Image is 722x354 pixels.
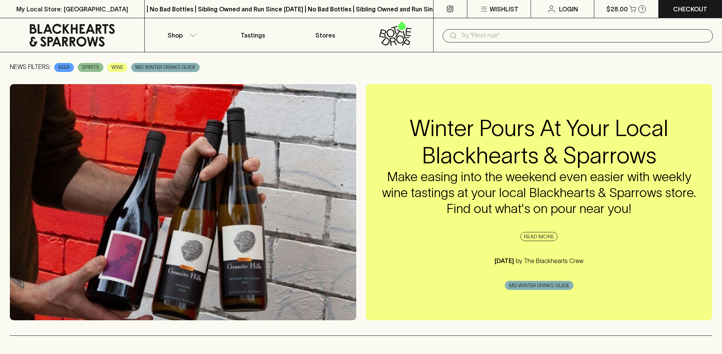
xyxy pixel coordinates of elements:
[641,7,643,11] p: 1
[520,232,558,241] a: READ MORE
[10,84,356,320] img: _MG_3334.jpg
[381,169,697,217] h4: Make easing into the weekend even easier with weekly wine tastings at your local Blackhearts & Sp...
[490,5,518,14] p: Wishlist
[289,18,361,52] a: Stores
[145,18,217,52] button: Shop
[168,31,183,40] p: Shop
[381,114,697,169] h2: Winter Pours At Your Local Blackhearts & Sparrows
[217,18,289,52] a: Tastings
[78,64,103,71] span: SPIRITS
[132,64,199,71] span: MID WINTER DRINKS GUIDE
[505,282,573,290] span: MID WINTER DRINKS GUIDE
[495,257,514,264] p: [DATE]
[10,62,50,73] p: NEWS FILTERS:
[108,64,127,71] span: WINE
[16,5,128,14] p: My Local Store: [GEOGRAPHIC_DATA]
[606,5,628,14] p: $28.00
[315,31,335,40] p: Stores
[673,5,707,14] p: Checkout
[559,5,578,14] p: Login
[461,30,707,42] input: Try "Pinot noir"
[241,31,265,40] p: Tastings
[55,64,74,71] span: BEER
[514,257,584,264] p: by The Blackhearts Crew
